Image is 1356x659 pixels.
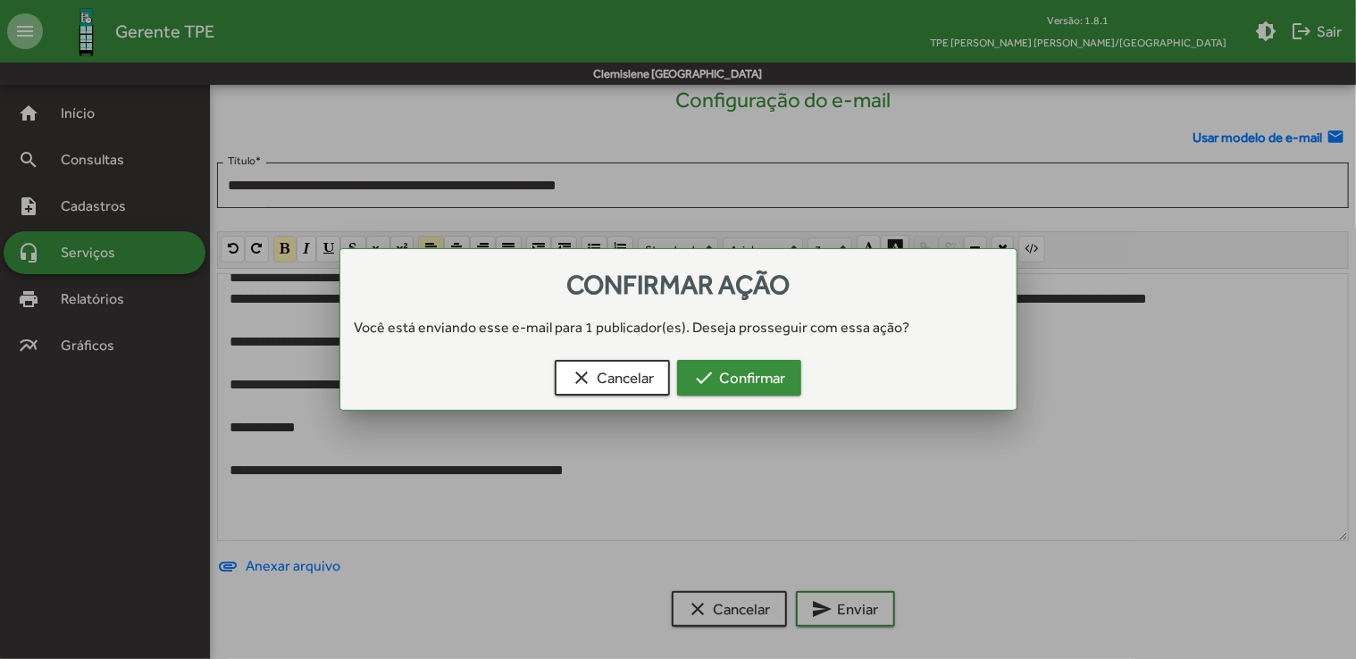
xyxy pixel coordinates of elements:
[571,362,654,394] span: Cancelar
[555,360,670,396] button: Cancelar
[693,367,715,388] mat-icon: check
[566,269,790,300] span: Confirmar ação
[693,362,785,394] span: Confirmar
[677,360,801,396] button: Confirmar
[571,367,592,388] mat-icon: clear
[340,317,1017,338] div: Você está enviando esse e-mail para 1 publicador(es). Deseja prosseguir com essa ação?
